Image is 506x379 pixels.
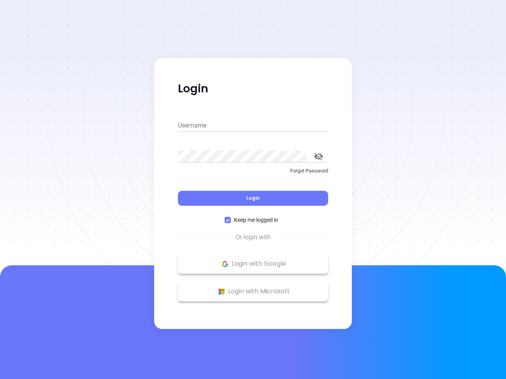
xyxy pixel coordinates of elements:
button: Google Logo Login with Google [178,254,328,274]
span: Keep me logged in [231,216,281,224]
img: Microsoft Logo [217,287,227,296]
a: Forgot Password [178,167,328,181]
span: Or login with [232,233,275,242]
img: Google Logo [220,259,230,269]
button: toggle password visibility [309,147,328,166]
button: Microsoft Logo Login with Microsoft [178,281,328,301]
p: Login with Microsoft [182,285,324,297]
span: Login [246,195,260,201]
p: Login with Google [182,258,324,270]
p: Forgot Password [178,167,328,175]
button: Login [178,191,328,206]
p: Login [178,82,328,96]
